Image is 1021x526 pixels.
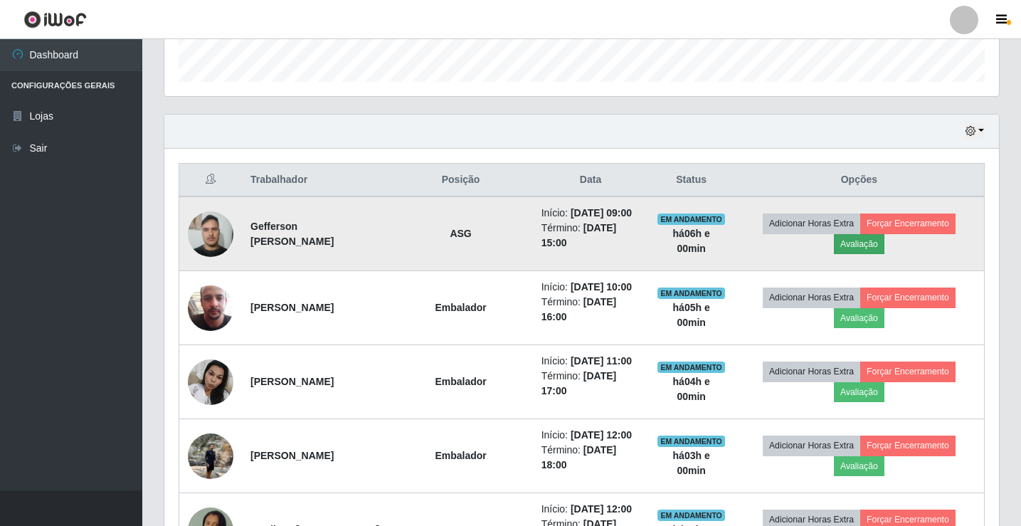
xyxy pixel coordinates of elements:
[571,503,632,515] time: [DATE] 12:00
[673,450,710,476] strong: há 03 h e 00 min
[763,288,860,307] button: Adicionar Horas Extra
[834,234,884,254] button: Avaliação
[834,308,884,328] button: Avaliação
[250,302,334,313] strong: [PERSON_NAME]
[541,354,640,369] li: Início:
[541,206,640,221] li: Início:
[763,214,860,233] button: Adicionar Horas Extra
[657,510,725,521] span: EM ANDAMENTO
[541,280,640,295] li: Início:
[657,214,725,225] span: EM ANDAMENTO
[571,281,632,293] time: [DATE] 10:00
[763,362,860,382] button: Adicionar Horas Extra
[188,352,233,412] img: 1730308333367.jpeg
[648,164,734,197] th: Status
[860,288,956,307] button: Forçar Encerramento
[673,376,710,402] strong: há 04 h e 00 min
[571,207,632,219] time: [DATE] 09:00
[834,382,884,402] button: Avaliação
[860,436,956,456] button: Forçar Encerramento
[242,164,388,197] th: Trabalhador
[450,228,471,239] strong: ASG
[435,302,486,313] strong: Embalador
[734,164,985,197] th: Opções
[657,436,725,447] span: EM ANDAMENTO
[533,164,649,197] th: Data
[571,355,632,367] time: [DATE] 11:00
[250,450,334,461] strong: [PERSON_NAME]
[188,426,233,486] img: 1700098236719.jpeg
[763,436,860,456] button: Adicionar Horas Extra
[541,428,640,443] li: Início:
[657,288,725,299] span: EM ANDAMENTO
[834,456,884,476] button: Avaliação
[188,268,233,349] img: 1745843945427.jpeg
[571,429,632,441] time: [DATE] 12:00
[673,302,710,328] strong: há 05 h e 00 min
[860,362,956,382] button: Forçar Encerramento
[435,376,486,387] strong: Embalador
[541,502,640,517] li: Início:
[435,450,486,461] strong: Embalador
[541,295,640,325] li: Término:
[188,204,233,264] img: 1756659986105.jpeg
[541,369,640,399] li: Término:
[250,376,334,387] strong: [PERSON_NAME]
[657,362,725,373] span: EM ANDAMENTO
[388,164,532,197] th: Posição
[250,221,334,247] strong: Gefferson [PERSON_NAME]
[541,221,640,251] li: Término:
[673,228,710,254] strong: há 06 h e 00 min
[541,443,640,473] li: Término:
[23,11,87,28] img: CoreUI Logo
[860,214,956,233] button: Forçar Encerramento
